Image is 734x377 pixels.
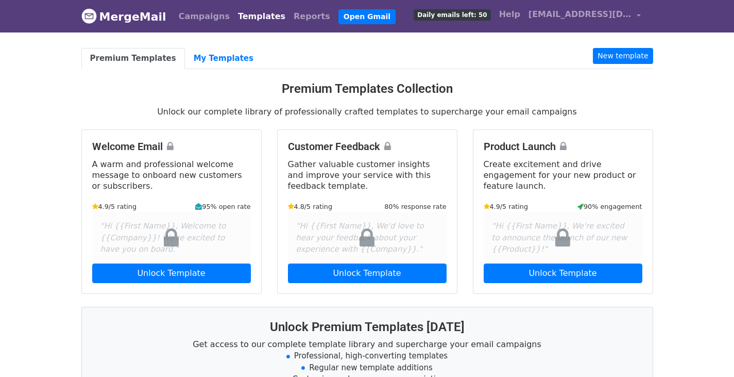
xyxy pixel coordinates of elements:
h4: Welcome Email [92,140,251,153]
a: Premium Templates [81,48,185,69]
div: "Hi {{First Name}}, We'd love to hear your feedback about your experience with {{Company}}." [288,212,447,264]
a: Help [495,4,524,25]
li: Professional, high-converting templates [94,350,640,362]
small: 4.9/5 rating [484,202,528,211]
p: Gather valuable customer insights and improve your service with this feedback template. [288,159,447,191]
a: Reports [289,6,334,27]
h4: Product Launch [484,140,642,153]
p: A warm and professional welcome message to onboard new customers or subscribers. [92,159,251,191]
a: Unlock Template [288,264,447,283]
a: [EMAIL_ADDRESS][DOMAIN_NAME] [524,4,645,28]
a: Daily emails left: 50 [409,4,494,25]
a: MergeMail [81,6,166,27]
p: Create excitement and drive engagement for your new product or feature launch. [484,159,642,191]
li: Regular new template additions [94,362,640,374]
h3: Unlock Premium Templates [DATE] [94,320,640,335]
small: 4.8/5 rating [288,202,333,211]
img: MergeMail logo [81,8,97,24]
span: [EMAIL_ADDRESS][DOMAIN_NAME] [528,8,631,21]
h3: Premium Templates Collection [81,81,653,96]
p: Get access to our complete template library and supercharge your email campaigns [94,339,640,350]
a: My Templates [185,48,262,69]
a: Templates [234,6,289,27]
small: 80% response rate [384,202,446,211]
a: New template [593,48,653,64]
span: Daily emails left: 50 [414,9,490,21]
a: Unlock Template [92,264,251,283]
small: 95% open rate [195,202,250,211]
small: 90% engagement [577,202,642,211]
a: Unlock Template [484,264,642,283]
a: Open Gmail [338,9,396,24]
div: "Hi {{First Name}}, We're excited to announce the launch of our new {{Product}}!" [484,212,642,264]
p: Unlock our complete library of professionally crafted templates to supercharge your email campaigns [81,106,653,117]
a: Campaigns [175,6,234,27]
h4: Customer Feedback [288,140,447,153]
div: "Hi {{First Name}}, Welcome to {{Company}}! We're excited to have you on board." [92,212,251,264]
small: 4.9/5 rating [92,202,137,211]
